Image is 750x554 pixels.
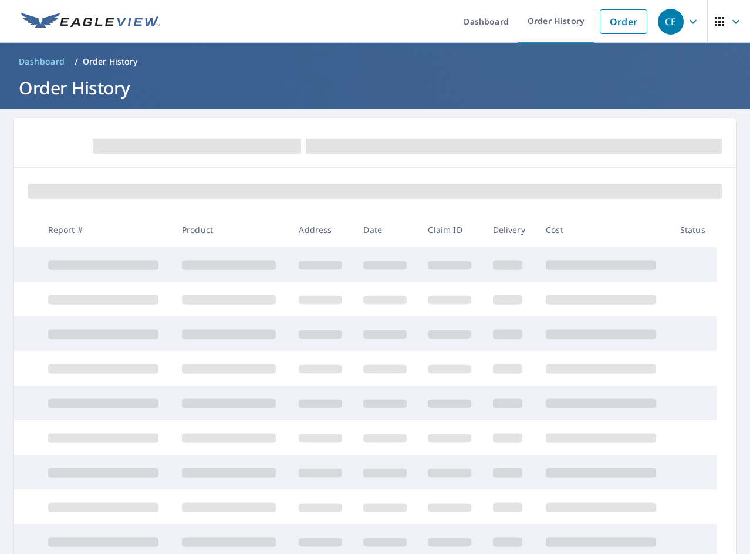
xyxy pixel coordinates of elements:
a: Dashboard [14,52,70,71]
th: Delivery [484,212,537,247]
th: Cost [536,212,671,247]
img: EV Logo [21,13,160,31]
p: Order History [83,56,138,67]
th: Report # [39,212,173,247]
div: CE [658,9,684,35]
th: Date [354,212,418,247]
a: Order [600,9,647,34]
th: Address [289,212,354,247]
nav: breadcrumb [14,52,736,71]
th: Claim ID [418,212,483,247]
h1: Order History [14,76,736,100]
th: Status [671,212,717,247]
li: / [75,55,78,69]
span: Dashboard [19,56,65,67]
th: Product [173,212,289,247]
